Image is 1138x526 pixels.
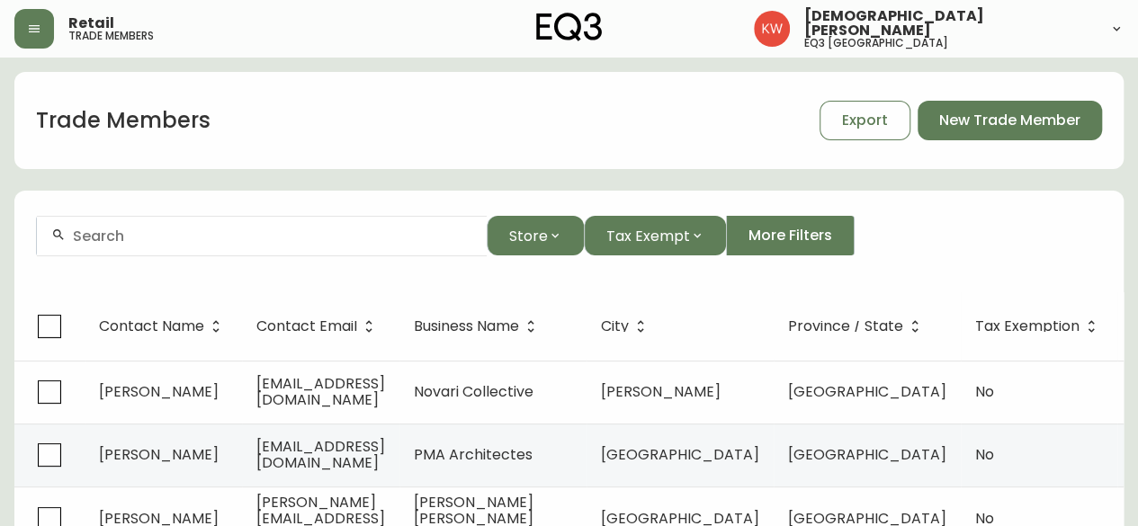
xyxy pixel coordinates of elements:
[414,381,533,402] span: Novari Collective
[939,111,1080,130] span: New Trade Member
[918,101,1102,140] button: New Trade Member
[99,381,219,402] span: [PERSON_NAME]
[606,225,690,247] span: Tax Exempt
[804,9,1095,38] span: [DEMOGRAPHIC_DATA][PERSON_NAME]
[975,321,1080,332] span: Tax Exemption
[788,444,946,465] span: [GEOGRAPHIC_DATA]
[788,318,927,334] span: Province / State
[601,318,652,334] span: City
[73,227,472,245] input: Search
[748,226,832,245] span: More Filters
[601,321,629,332] span: City
[256,321,357,332] span: Contact Email
[99,321,204,332] span: Contact Name
[975,444,994,465] span: No
[414,444,533,465] span: PMA Architectes
[36,105,211,136] h1: Trade Members
[726,216,855,255] button: More Filters
[487,216,584,255] button: Store
[975,318,1103,334] span: Tax Exemption
[601,381,721,402] span: [PERSON_NAME]
[788,381,946,402] span: [GEOGRAPHIC_DATA]
[804,38,948,49] h5: eq3 [GEOGRAPHIC_DATA]
[414,321,519,332] span: Business Name
[68,16,114,31] span: Retail
[754,11,790,47] img: f33162b67396b0982c40ce2a87247151
[536,13,603,41] img: logo
[509,225,548,247] span: Store
[820,101,910,140] button: Export
[256,436,385,473] span: [EMAIL_ADDRESS][DOMAIN_NAME]
[68,31,154,41] h5: trade members
[256,318,381,334] span: Contact Email
[584,216,726,255] button: Tax Exempt
[788,321,903,332] span: Province / State
[414,318,542,334] span: Business Name
[99,444,219,465] span: [PERSON_NAME]
[842,111,888,130] span: Export
[256,373,385,410] span: [EMAIL_ADDRESS][DOMAIN_NAME]
[99,318,228,334] span: Contact Name
[601,444,759,465] span: [GEOGRAPHIC_DATA]
[975,381,994,402] span: No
